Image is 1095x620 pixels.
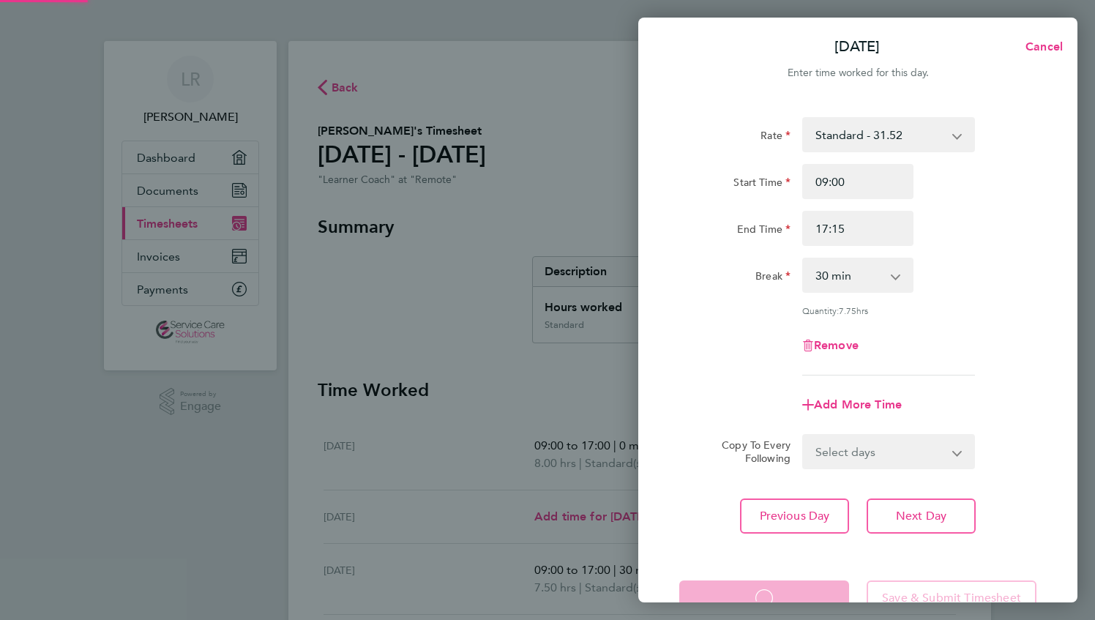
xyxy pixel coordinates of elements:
span: Cancel [1021,40,1063,53]
span: 7.75 [839,305,856,316]
div: Enter time worked for this day. [638,64,1077,82]
label: End Time [737,223,791,240]
button: Previous Day [740,498,849,534]
button: Cancel [1002,32,1077,61]
span: Previous Day [760,509,830,523]
label: Start Time [733,176,791,193]
span: Add More Time [814,397,902,411]
button: Remove [802,340,859,351]
label: Copy To Every Following [710,438,791,465]
button: Next Day [867,498,976,534]
label: Break [755,269,791,287]
button: Add More Time [802,399,902,411]
input: E.g. 08:00 [802,164,913,199]
div: Quantity: hrs [802,305,975,316]
span: Next Day [896,509,946,523]
label: Rate [760,129,791,146]
span: Remove [814,338,859,352]
input: E.g. 18:00 [802,211,913,246]
p: [DATE] [834,37,880,57]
